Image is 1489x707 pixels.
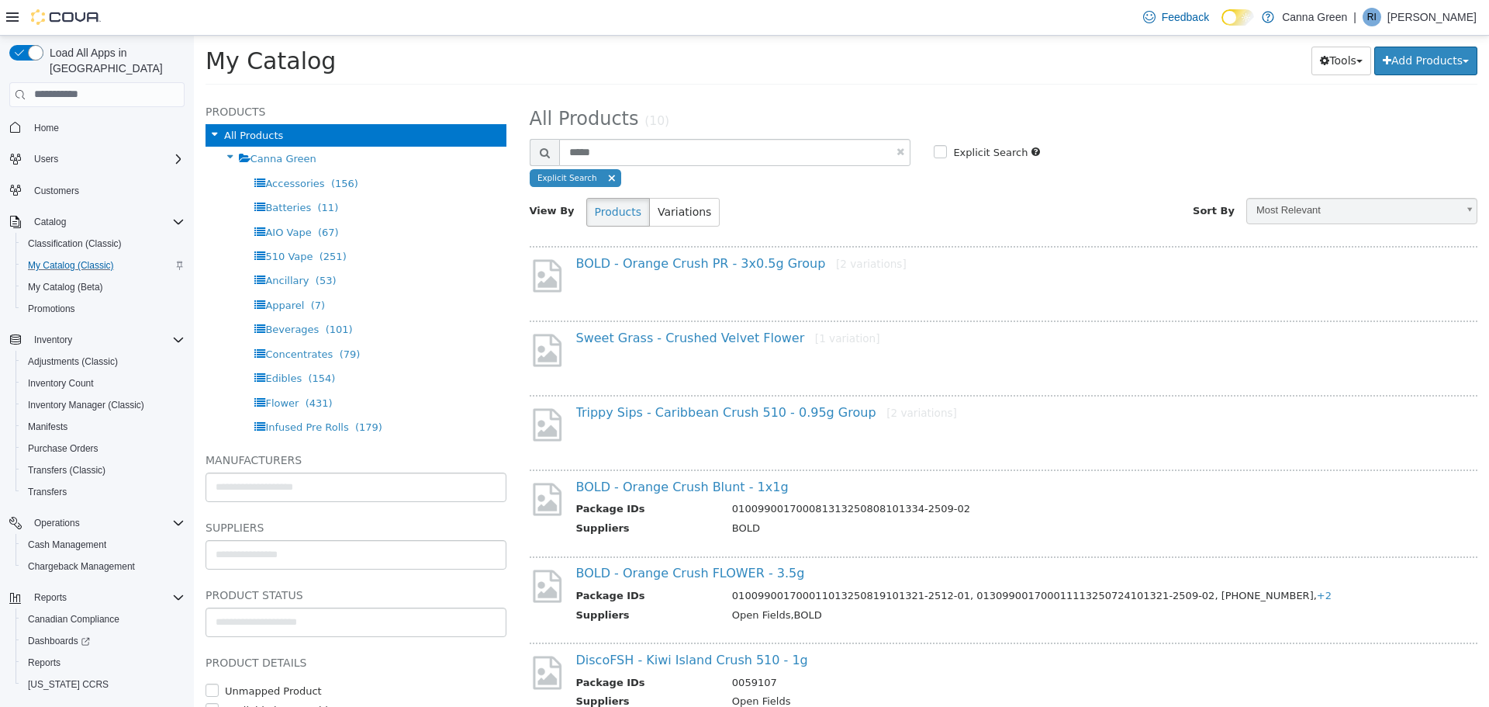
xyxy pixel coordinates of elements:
[28,331,185,349] span: Inventory
[22,610,126,629] a: Canadian Compliance
[22,256,185,275] span: My Catalog (Classic)
[28,150,64,168] button: Users
[12,67,313,85] h5: Products
[22,278,109,296] a: My Catalog (Beta)
[22,234,185,253] span: Classification (Classic)
[28,514,185,532] span: Operations
[71,362,105,373] span: Flower
[16,373,191,394] button: Inventory Count
[22,535,112,554] a: Cash Management
[22,632,185,650] span: Dashboards
[16,459,191,481] button: Transfers (Classic)
[642,222,713,234] small: [2 variations]
[28,182,85,200] a: Customers
[1363,8,1381,26] div: Raven Irwin
[22,439,105,458] a: Purchase Orders
[1162,9,1209,25] span: Feedback
[28,442,98,455] span: Purchase Orders
[344,137,403,147] span: Explicit Search
[336,169,381,181] span: View By
[1118,11,1177,40] button: Tools
[28,303,75,315] span: Promotions
[28,213,72,231] button: Catalog
[57,117,123,129] span: Canna Green
[336,296,371,334] img: missing-image.png
[22,461,112,480] a: Transfers (Classic)
[3,329,191,351] button: Inventory
[28,421,67,433] span: Manifests
[71,288,125,300] span: Beverages
[137,142,164,154] span: (156)
[28,560,135,573] span: Chargeback Management
[22,300,185,318] span: Promotions
[22,535,185,554] span: Cash Management
[22,278,185,296] span: My Catalog (Beta)
[12,550,313,569] h5: Product Status
[1353,8,1356,26] p: |
[124,191,145,203] span: (67)
[28,399,144,411] span: Inventory Manager (Classic)
[28,237,122,250] span: Classification (Classic)
[28,514,86,532] button: Operations
[114,337,141,348] span: (154)
[16,534,191,556] button: Cash Management
[527,572,1249,591] td: Open Fields,BOLD
[22,557,141,576] a: Chargeback Management
[28,657,60,669] span: Reports
[527,658,1249,678] td: Open Fields
[28,118,185,137] span: Home
[1123,554,1138,566] span: +2
[1052,162,1283,189] a: Most Relevant
[3,211,191,233] button: Catalog
[22,483,185,501] span: Transfers
[117,264,131,276] span: (7)
[22,653,67,672] a: Reports
[34,122,59,134] span: Home
[527,639,1249,659] td: 0059107
[22,610,185,629] span: Canadian Compliance
[28,377,94,390] span: Inventory Count
[1367,8,1377,26] span: RI
[28,150,185,168] span: Users
[28,464,105,477] span: Transfers (Classic)
[22,483,73,501] a: Transfers
[27,667,140,683] label: Available by Dropship
[382,466,527,485] th: Package IDs
[122,239,143,251] span: (53)
[28,181,185,200] span: Customers
[1282,8,1347,26] p: Canna Green
[16,481,191,503] button: Transfers
[71,239,115,251] span: Ancillary
[382,295,686,310] a: Sweet Grass - Crushed Velvet Flower[1 variation]
[28,588,185,607] span: Reports
[392,162,456,191] button: Products
[16,394,191,416] button: Inventory Manager (Classic)
[22,418,185,436] span: Manifests
[34,153,58,165] span: Users
[336,532,371,570] img: missing-image.png
[132,288,159,300] span: (101)
[28,486,67,498] span: Transfers
[28,281,103,293] span: My Catalog (Beta)
[12,415,313,434] h5: Manufacturers
[146,313,167,324] span: (79)
[43,45,185,76] span: Load All Apps in [GEOGRAPHIC_DATA]
[382,530,611,545] a: BOLD - Orange Crush FLOWER - 3.5g
[3,179,191,202] button: Customers
[16,556,191,577] button: Chargeback Management
[22,234,128,253] a: Classification (Classic)
[16,351,191,373] button: Adjustments (Classic)
[22,374,185,393] span: Inventory Count
[28,539,106,551] span: Cash Management
[22,557,185,576] span: Chargeback Management
[755,109,834,125] label: Explicit Search
[455,162,526,191] button: Variations
[1053,163,1263,187] span: Most Relevant
[28,355,118,368] span: Adjustments (Classic)
[382,658,527,678] th: Suppliers
[22,461,185,480] span: Transfers (Classic)
[22,418,74,436] a: Manifests
[22,653,185,672] span: Reports
[28,331,78,349] button: Inventory
[336,370,371,408] img: missing-image.png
